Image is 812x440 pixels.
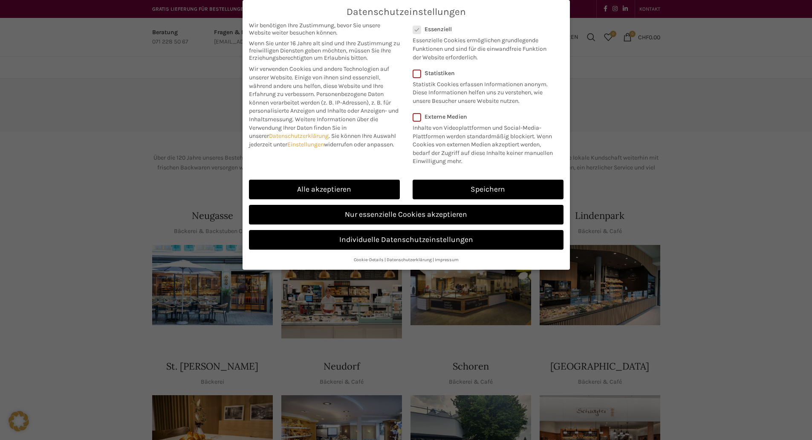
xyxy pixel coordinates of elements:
[269,132,329,140] a: Datenschutzerklärung
[249,40,400,61] span: Wenn Sie unter 16 Jahre alt sind und Ihre Zustimmung zu freiwilligen Diensten geben möchten, müss...
[413,120,558,166] p: Inhalte von Videoplattformen und Social-Media-Plattformen werden standardmäßig blockiert. Wenn Co...
[249,132,396,148] span: Sie können Ihre Auswahl jederzeit unter widerrufen oder anpassen.
[413,70,552,77] label: Statistiken
[413,77,552,105] p: Statistik Cookies erfassen Informationen anonym. Diese Informationen helfen uns zu verstehen, wie...
[249,65,389,98] span: Wir verwenden Cookies und andere Technologien auf unserer Website. Einige von ihnen sind essenzie...
[249,180,400,199] a: Alle akzeptieren
[249,116,378,140] span: Weitere Informationen über die Verwendung Ihrer Daten finden Sie in unserer .
[287,141,324,148] a: Einstellungen
[354,257,384,262] a: Cookie-Details
[387,257,432,262] a: Datenschutzerklärung
[413,180,563,199] a: Speichern
[249,90,399,123] span: Personenbezogene Daten können verarbeitet werden (z. B. IP-Adressen), z. B. für personalisierte A...
[413,113,558,120] label: Externe Medien
[435,257,459,262] a: Impressum
[249,205,563,224] a: Nur essenzielle Cookies akzeptieren
[413,33,552,61] p: Essenzielle Cookies ermöglichen grundlegende Funktionen und sind für die einwandfreie Funktion de...
[249,230,563,250] a: Individuelle Datenschutzeinstellungen
[413,26,552,33] label: Essenziell
[347,6,466,17] span: Datenschutzeinstellungen
[249,22,400,36] span: Wir benötigen Ihre Zustimmung, bevor Sie unsere Website weiter besuchen können.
